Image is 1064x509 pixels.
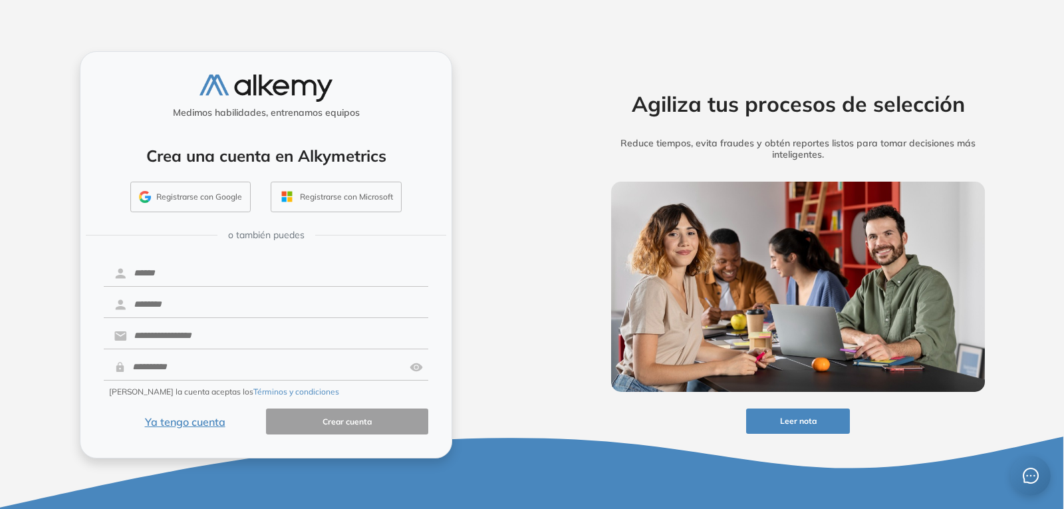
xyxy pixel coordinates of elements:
button: Registrarse con Microsoft [271,182,402,212]
img: GMAIL_ICON [139,191,151,203]
button: Términos y condiciones [253,386,339,398]
img: OUTLOOK_ICON [279,189,295,204]
span: [PERSON_NAME] la cuenta aceptas los [109,386,339,398]
button: Leer nota [746,409,850,434]
span: o también puedes [228,228,305,242]
h5: Medimos habilidades, entrenamos equipos [86,107,446,118]
img: logo-alkemy [199,75,332,102]
button: Ya tengo cuenta [104,409,266,434]
h4: Crea una cuenta en Alkymetrics [98,146,434,166]
span: message [1023,468,1039,484]
h5: Reduce tiempos, evita fraudes y obtén reportes listos para tomar decisiones más inteligentes. [591,138,1005,160]
h2: Agiliza tus procesos de selección [591,91,1005,116]
button: Crear cuenta [266,409,428,434]
button: Registrarse con Google [130,182,251,212]
img: asd [410,355,423,380]
img: img-more-info [611,182,985,392]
